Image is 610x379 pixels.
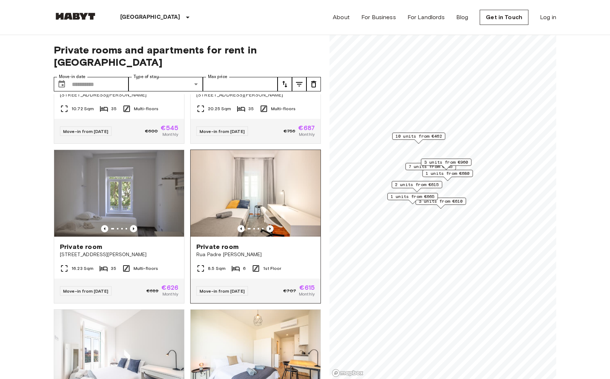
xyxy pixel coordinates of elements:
span: 35 [248,105,253,112]
span: €689 [147,288,159,294]
span: €687 [298,125,315,131]
p: [GEOGRAPHIC_DATA] [120,13,180,22]
a: Mapbox logo [332,369,363,377]
span: Private room [60,242,102,251]
button: Previous image [101,225,108,232]
span: 1 units from €680 [426,170,470,177]
span: 6 [243,265,246,272]
span: 16.23 Sqm [71,265,93,272]
span: 1 units from €665 [391,193,435,200]
div: Map marker [387,193,438,204]
span: €707 [283,288,296,294]
span: 2 units from €615 [395,181,439,188]
div: Map marker [415,198,466,209]
label: Move-in date [59,74,86,80]
a: About [333,13,350,22]
label: Max price [208,74,227,80]
span: Move-in from [DATE] [200,129,245,134]
span: 1st Floor [263,265,281,272]
div: Map marker [392,181,442,192]
span: Monthly [299,291,315,297]
img: Habyt [54,13,97,20]
a: For Landlords [408,13,445,22]
span: [STREET_ADDRESS][PERSON_NAME] [60,251,178,258]
span: 8.5 Sqm [208,265,226,272]
span: 20.25 Sqm [208,105,231,112]
span: 7 units from €545 [409,163,453,170]
span: Private room [196,242,239,251]
span: 10.72 Sqm [71,105,94,112]
button: tune [306,77,321,91]
button: Previous image [130,225,137,232]
span: €615 [299,284,315,291]
span: Move-in from [DATE] [63,129,108,134]
a: Get in Touch [480,10,528,25]
span: 3 units from €960 [424,159,468,165]
span: €626 [161,284,178,291]
button: Previous image [238,225,245,232]
span: Multi-floors [134,105,159,112]
span: 3 units from €610 [419,198,463,204]
a: Log in [540,13,556,22]
span: 35 [111,265,116,272]
a: For Business [361,13,396,22]
button: Previous image [266,225,274,232]
a: Blog [456,13,469,22]
span: Monthly [162,291,178,297]
label: Type of stay [134,74,159,80]
span: €600 [145,128,158,134]
span: Monthly [162,131,178,138]
img: Marketing picture of unit PT-17-016-001-05 [191,150,321,237]
div: Map marker [392,133,445,144]
span: 10 units from €462 [396,133,442,139]
span: Move-in from [DATE] [63,288,108,294]
span: €756 [284,128,296,134]
img: Marketing picture of unit PT-17-010-001-14H [54,150,184,237]
span: Move-in from [DATE] [200,288,245,294]
div: Map marker [422,170,473,181]
a: Marketing picture of unit PT-17-016-001-05Previous imagePrevious imagePrivate roomRua Padre [PERS... [190,150,321,303]
button: Choose date [55,77,69,91]
span: Private rooms and apartments for rent in [GEOGRAPHIC_DATA] [54,44,321,68]
div: Map marker [405,163,456,174]
a: Marketing picture of unit PT-17-010-001-14HPrevious imagePrevious imagePrivate room[STREET_ADDRES... [54,150,184,303]
span: Monthly [299,131,315,138]
button: tune [292,77,306,91]
span: [STREET_ADDRESS][PERSON_NAME] [60,91,178,99]
span: [STREET_ADDRESS][PERSON_NAME] [196,91,315,99]
span: €545 [161,125,178,131]
span: Rua Padre [PERSON_NAME] [196,251,315,258]
span: Multi-floors [134,265,158,272]
span: Multi-floors [271,105,296,112]
div: Map marker [421,159,471,170]
span: 35 [111,105,116,112]
button: tune [278,77,292,91]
